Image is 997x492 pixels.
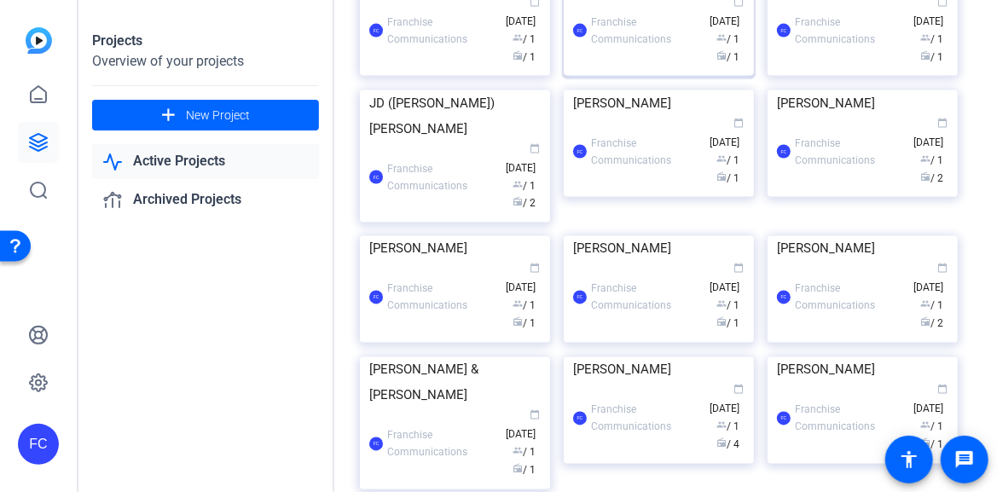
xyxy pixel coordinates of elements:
[921,300,944,312] span: / 1
[387,14,498,48] div: Franchise Communications
[938,385,948,395] span: calendar_today
[387,160,498,194] div: Franchise Communications
[921,318,944,330] span: / 2
[92,31,319,51] div: Projects
[369,24,383,38] div: FC
[717,171,727,182] span: radio
[573,145,587,159] div: FC
[513,464,524,474] span: radio
[369,437,383,451] div: FC
[513,465,536,477] span: / 1
[921,154,944,166] span: / 1
[921,172,944,184] span: / 2
[369,291,383,304] div: FC
[717,299,727,310] span: group
[186,107,250,124] span: New Project
[921,299,931,310] span: group
[921,420,931,431] span: group
[158,105,179,126] mat-icon: add
[513,32,524,43] span: group
[513,179,524,189] span: group
[507,411,541,441] span: [DATE]
[717,420,727,431] span: group
[530,143,541,153] span: calendar_today
[921,421,944,433] span: / 1
[513,317,524,327] span: radio
[795,135,906,169] div: Franchise Communications
[710,119,745,148] span: [DATE]
[717,50,727,61] span: radio
[777,236,948,262] div: [PERSON_NAME]
[573,357,745,383] div: [PERSON_NAME]
[717,33,740,45] span: / 1
[938,263,948,274] span: calendar_today
[717,438,727,449] span: radio
[369,171,383,184] div: FC
[717,32,727,43] span: group
[717,439,740,451] span: / 4
[777,357,948,383] div: [PERSON_NAME]
[18,424,59,465] div: FC
[369,90,541,142] div: JD ([PERSON_NAME]) [PERSON_NAME]
[734,385,745,395] span: calendar_today
[734,263,745,274] span: calendar_today
[530,410,541,420] span: calendar_today
[717,154,740,166] span: / 1
[513,180,536,192] span: / 1
[513,33,536,45] span: / 1
[914,119,948,148] span: [DATE]
[513,197,524,207] span: radio
[921,317,931,327] span: radio
[530,263,541,274] span: calendar_today
[92,100,319,130] button: New Project
[717,153,727,164] span: group
[717,172,740,184] span: / 1
[591,402,702,436] div: Franchise Communications
[92,144,319,179] a: Active Projects
[513,318,536,330] span: / 1
[573,90,745,116] div: [PERSON_NAME]
[921,153,931,164] span: group
[921,50,931,61] span: radio
[777,412,791,425] div: FC
[899,449,919,470] mat-icon: accessibility
[954,449,975,470] mat-icon: message
[513,300,536,312] span: / 1
[795,402,906,436] div: Franchise Communications
[777,24,791,38] div: FC
[710,385,745,415] span: [DATE]
[777,90,948,116] div: [PERSON_NAME]
[717,318,740,330] span: / 1
[513,51,536,63] span: / 1
[591,14,702,48] div: Franchise Communications
[507,144,541,174] span: [DATE]
[513,447,536,459] span: / 1
[513,50,524,61] span: radio
[573,291,587,304] div: FC
[795,14,906,48] div: Franchise Communications
[92,182,319,217] a: Archived Projects
[717,317,727,327] span: radio
[387,281,498,315] div: Franchise Communications
[513,446,524,456] span: group
[573,236,745,262] div: [PERSON_NAME]
[734,118,745,128] span: calendar_today
[777,145,791,159] div: FC
[573,412,587,425] div: FC
[921,33,944,45] span: / 1
[369,357,541,408] div: [PERSON_NAME] & [PERSON_NAME]
[92,51,319,72] div: Overview of your projects
[717,300,740,312] span: / 1
[921,32,931,43] span: group
[777,291,791,304] div: FC
[717,421,740,433] span: / 1
[591,135,702,169] div: Franchise Communications
[921,171,931,182] span: radio
[795,281,906,315] div: Franchise Communications
[573,24,587,38] div: FC
[387,427,498,461] div: Franchise Communications
[938,118,948,128] span: calendar_today
[513,299,524,310] span: group
[369,236,541,262] div: [PERSON_NAME]
[513,198,536,210] span: / 2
